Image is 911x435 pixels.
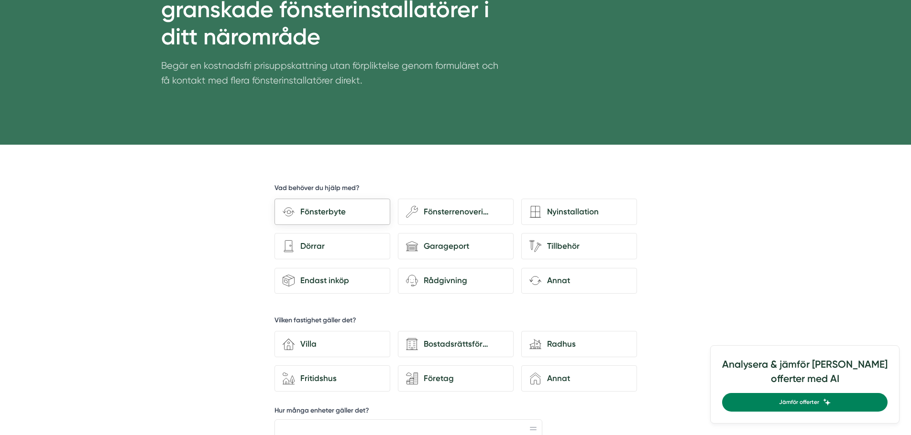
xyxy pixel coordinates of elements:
a: Jämför offerter [722,393,888,412]
span: Jämför offerter [779,398,819,407]
h5: Vad behöver du hjälp med? [274,183,360,195]
label: Hur många enheter gäller det? [274,406,543,418]
p: Begär en kostnadsfri prisuppskattning utan förpliktelse genom formuläret och få kontakt med flera... [161,58,499,93]
h4: Analysera & jämför [PERSON_NAME] offerter med AI [722,357,888,393]
h5: Vilken fastighet gäller det? [274,316,356,328]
